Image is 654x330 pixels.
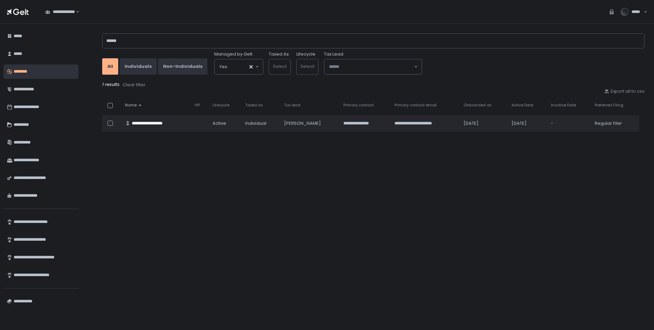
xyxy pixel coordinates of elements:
[394,103,437,108] span: Primary contact email
[269,51,289,57] label: Taxed As
[41,5,79,19] div: Search for option
[122,81,146,88] button: Clear filter
[245,120,276,126] div: Individual
[324,51,343,57] span: Tax Lead
[163,63,202,70] div: Non-Individuals
[245,103,263,108] span: Taxed as
[123,82,145,88] div: Clear filter
[213,103,229,108] span: Lifecycle
[604,88,644,94] button: Export all to csv
[595,103,623,108] span: Preferred Filing
[595,120,635,126] div: Regular Filer
[125,103,137,108] span: Name
[284,120,336,126] div: [PERSON_NAME]
[120,58,157,75] button: Individuals
[464,103,492,108] span: Onboarded on
[215,59,263,74] div: Search for option
[343,103,374,108] span: Primary contact
[219,63,227,70] span: Yes
[194,103,200,108] span: VIP
[284,103,300,108] span: Tax lead
[324,59,422,74] div: Search for option
[214,51,252,57] span: Managed by Gelt
[273,63,287,70] span: Select
[102,81,644,88] div: 1 results
[102,58,118,75] button: All
[464,120,503,126] div: [DATE]
[300,63,314,70] span: Select
[329,63,414,70] input: Search for option
[296,51,315,57] label: Lifecycle
[249,65,253,69] button: Clear Selected
[213,120,226,126] span: active
[551,103,576,108] span: Inactive Date
[125,63,152,70] div: Individuals
[227,63,249,70] input: Search for option
[158,58,207,75] button: Non-Individuals
[512,103,533,108] span: Active Date
[107,63,113,70] div: All
[512,120,543,126] div: [DATE]
[551,120,587,126] div: -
